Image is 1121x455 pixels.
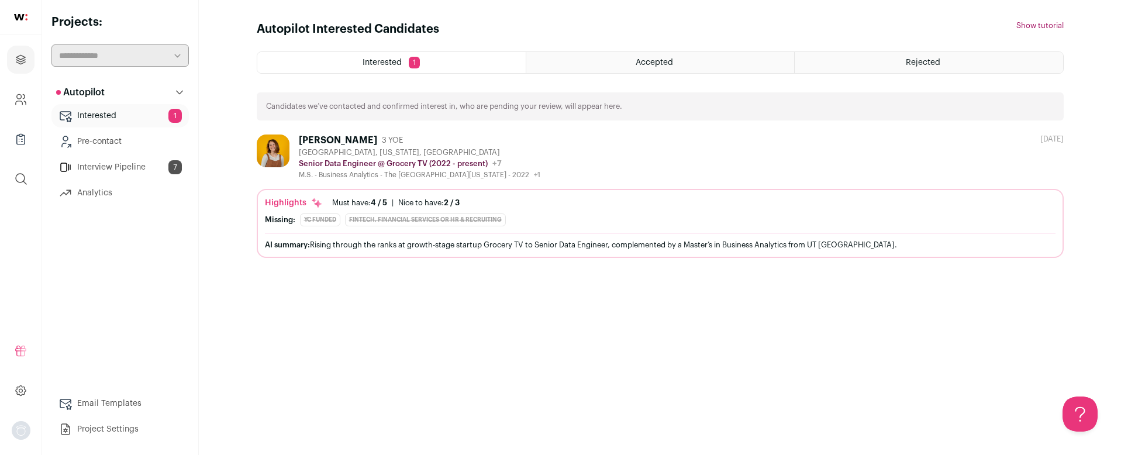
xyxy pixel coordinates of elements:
[526,52,794,73] a: Accepted
[266,102,622,111] p: Candidates we’ve contacted and confirmed interest in, who are pending your review, will appear here.
[257,135,1064,258] a: [PERSON_NAME] 3 YOE [GEOGRAPHIC_DATA], [US_STATE], [GEOGRAPHIC_DATA] Senior Data Engineer @ Groce...
[168,160,182,174] span: 7
[51,104,189,127] a: Interested1
[7,125,35,153] a: Company Lists
[51,418,189,441] a: Project Settings
[51,14,189,30] h2: Projects:
[300,213,340,226] div: YC Funded
[51,156,189,179] a: Interview Pipeline7
[299,148,540,157] div: [GEOGRAPHIC_DATA], [US_STATE], [GEOGRAPHIC_DATA]
[257,21,439,37] h1: Autopilot Interested Candidates
[51,81,189,104] button: Autopilot
[345,213,506,226] div: Fintech, Financial Services or HR & Recruiting
[51,181,189,205] a: Analytics
[257,135,289,167] img: 0f34861283a8cf9865c0e5f18e8d2c423d0549ebd8db9ca8ef44f450e390de20.jpg
[7,85,35,113] a: Company and ATS Settings
[1040,135,1064,144] div: [DATE]
[265,241,310,249] span: AI summary:
[7,46,35,74] a: Projects
[1016,21,1064,30] button: Show tutorial
[299,159,488,168] p: Senior Data Engineer @ Grocery TV (2022 - present)
[265,197,323,209] div: Highlights
[363,58,402,67] span: Interested
[398,198,460,208] div: Nice to have:
[265,215,295,225] div: Missing:
[534,171,540,178] span: +1
[332,198,387,208] div: Must have:
[168,109,182,123] span: 1
[51,392,189,415] a: Email Templates
[14,14,27,20] img: wellfound-shorthand-0d5821cbd27db2630d0214b213865d53afaa358527fdda9d0ea32b1df1b89c2c.svg
[299,135,377,146] div: [PERSON_NAME]
[12,421,30,440] button: Open dropdown
[12,421,30,440] img: nopic.png
[332,198,460,208] ul: |
[444,199,460,206] span: 2 / 3
[906,58,940,67] span: Rejected
[409,57,420,68] span: 1
[1063,397,1098,432] iframe: Help Scout Beacon - Open
[636,58,673,67] span: Accepted
[56,85,105,99] p: Autopilot
[299,170,540,180] div: M.S. - Business Analytics - The [GEOGRAPHIC_DATA][US_STATE] - 2022
[492,160,502,168] span: +7
[51,130,189,153] a: Pre-contact
[371,199,387,206] span: 4 / 5
[795,52,1063,73] a: Rejected
[265,239,1056,251] div: Rising through the ranks at growth-stage startup Grocery TV to Senior Data Engineer, complemented...
[382,136,403,145] span: 3 YOE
